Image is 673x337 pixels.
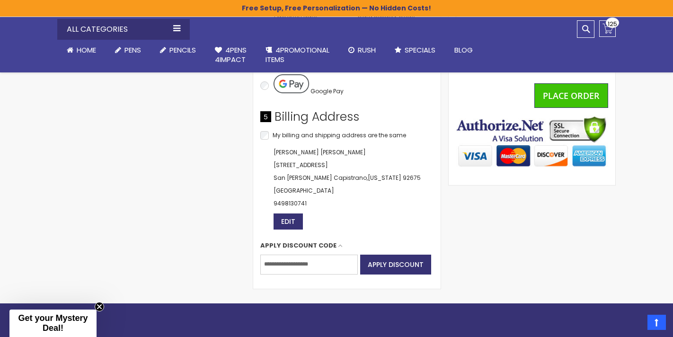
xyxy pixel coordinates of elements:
span: Edit [281,217,295,226]
span: [US_STATE] [368,174,401,182]
span: Rush [358,45,376,55]
span: Apply Discount [368,260,424,269]
span: Blog [454,45,473,55]
span: 125 [608,19,617,28]
a: Home [57,40,106,61]
a: 4Pens4impact [205,40,256,71]
span: Google Pay [310,87,344,95]
div: All Categories [57,19,190,40]
button: Close teaser [95,302,104,311]
span: Get your Mystery Deal! [18,313,88,333]
a: Specials [385,40,445,61]
span: Specials [405,45,435,55]
div: [PERSON_NAME] [PERSON_NAME] [STREET_ADDRESS] San [PERSON_NAME] Capistrano , 92675 [GEOGRAPHIC_DATA] [260,146,434,230]
span: 4Pens 4impact [215,45,247,64]
span: Pencils [169,45,196,55]
a: 4PROMOTIONALITEMS [256,40,339,71]
button: Place Order [534,83,608,108]
img: Pay with Google Pay [274,74,309,93]
a: Pencils [151,40,205,61]
span: 4PROMOTIONAL ITEMS [266,45,329,64]
span: Apply Discount Code [260,241,336,250]
span: Pens [124,45,141,55]
a: 9498130741 [274,199,307,207]
span: Home [77,45,96,55]
iframe: Google Customer Reviews [595,311,673,337]
div: Get your Mystery Deal!Close teaser [9,310,97,337]
a: 125 [599,20,616,37]
button: Apply Discount [360,255,431,275]
span: My billing and shipping address are the same [273,131,406,139]
a: Pens [106,40,151,61]
a: Blog [445,40,482,61]
a: Rush [339,40,385,61]
span: Place Order [543,90,600,101]
div: Billing Address [260,109,434,130]
button: Edit [274,213,303,230]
